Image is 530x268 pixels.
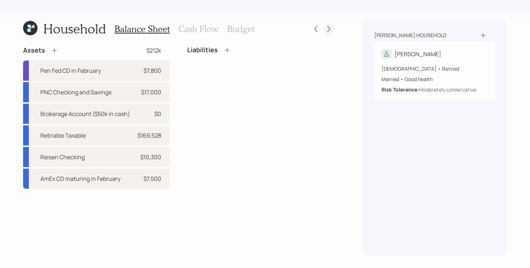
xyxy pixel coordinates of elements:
div: [DEMOGRAPHIC_DATA] • Retired [381,65,488,72]
div: [PERSON_NAME] household [374,32,446,39]
h3: Balance Sheet [115,24,170,34]
div: Pen Fed CD in February [40,66,101,75]
div: Moderately conservative [419,86,476,93]
div: Brokerage Account ($50k in cash) [40,110,130,118]
h1: Household [43,21,106,36]
div: Retirable Taxable [40,131,86,140]
div: $17,000 [141,88,161,97]
div: Raisen Checking [40,153,85,161]
h3: Cash Flow [178,24,218,34]
div: Married • Good health [381,75,488,83]
div: AmEx CD maturing in February [40,174,120,183]
div: $7,500 [143,174,161,183]
div: $7,800 [143,66,161,75]
h3: Budget [227,24,255,34]
h4: Liabilities [187,46,218,54]
div: [PERSON_NAME] [394,50,441,58]
h4: Assets [23,46,45,54]
div: $10,300 [140,153,161,161]
b: Risk Tolerance: [381,86,419,93]
div: $169,528 [137,131,161,140]
div: $212k [146,46,161,55]
div: PNC Checking and Savings [40,88,111,97]
div: $0 [154,110,161,118]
